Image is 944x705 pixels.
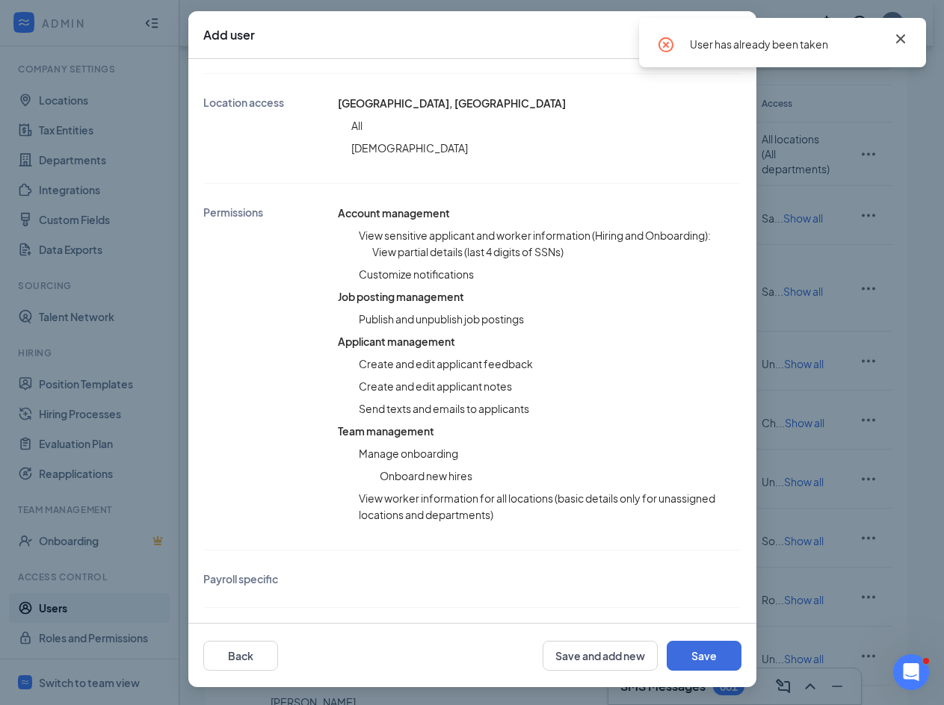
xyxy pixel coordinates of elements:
li: [DEMOGRAPHIC_DATA] [351,140,566,156]
span: Account management [338,206,450,220]
li: Create and edit applicant feedback [359,355,741,372]
span: Location access [203,95,284,162]
li: Onboard new hires [380,468,741,484]
svg: Cross [892,30,910,48]
li: Send texts and emails to applicants [359,400,741,417]
span: Job posting management [338,290,464,303]
iframe: Intercom live chat [893,654,929,690]
span: Permissions [203,205,263,529]
li: All [351,117,566,134]
li: View partial details (last 4 digits of SSNs) [372,243,741,260]
button: Save and add new [543,641,658,671]
li: View sensitive applicant and worker information (Hiring and Onboarding) : [359,227,741,243]
span: Payroll specific [203,571,278,586]
span: User has already been taken [690,37,828,51]
button: Close [716,11,756,59]
span: Applicant management [338,335,455,348]
h3: Add user [203,27,255,43]
button: Save [667,641,741,671]
li: View worker information for all locations (basic details only for unassigned locations and depart... [359,490,741,523]
span: Team management [338,424,434,438]
li: Customize notifications [359,266,741,282]
li: Manage onboarding [359,445,741,462]
li: Create and edit applicant notes [359,378,741,394]
svg: CircleCross [657,36,675,54]
button: Back [203,641,278,671]
li: Publish and unpublish job postings [359,311,741,327]
span: [GEOGRAPHIC_DATA], [GEOGRAPHIC_DATA] [338,96,566,110]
